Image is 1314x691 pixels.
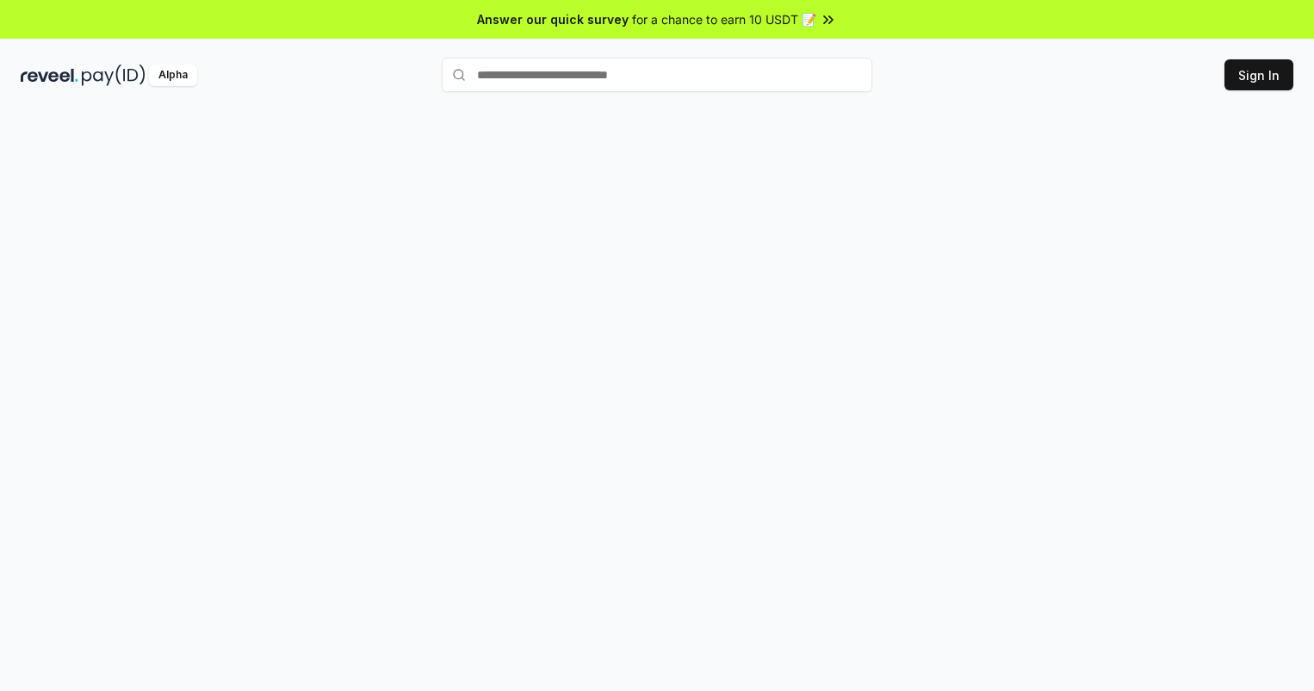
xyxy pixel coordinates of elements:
button: Sign In [1224,59,1293,90]
img: pay_id [82,65,146,86]
div: Alpha [149,65,197,86]
img: reveel_dark [21,65,78,86]
span: Answer our quick survey [477,10,629,28]
span: for a chance to earn 10 USDT 📝 [632,10,816,28]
